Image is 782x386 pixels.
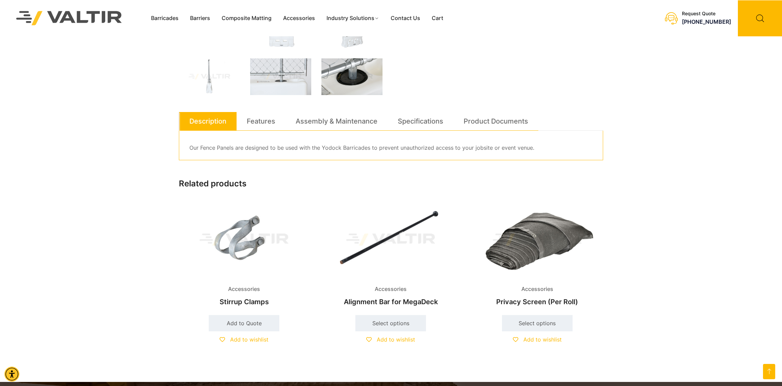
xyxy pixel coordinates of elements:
a: Barricades [145,13,184,23]
a: AccessoriesStirrup Clamps [179,201,309,310]
h2: Stirrup Clamps [179,294,309,309]
span: Add to wishlist [230,336,268,343]
a: AccessoriesAlignment Bar for MegaDeck [325,201,456,310]
div: Accessibility Menu [4,367,19,382]
a: Industry Solutions [321,13,385,23]
a: Add to cart: “Stirrup Clamps” [209,315,279,331]
a: Add to wishlist [220,336,268,343]
h2: Related products [179,179,603,189]
img: Accessories [325,201,456,279]
a: Open this option [763,364,775,379]
a: Product Documents [464,112,528,130]
img: Accessories [179,201,309,279]
a: Cart [426,13,449,23]
a: Features [247,112,275,130]
img: Accessories [472,201,602,279]
a: Composite Matting [216,13,277,23]
a: Add to wishlist [513,336,562,343]
span: Accessories [516,284,558,294]
h2: Alignment Bar for MegaDeck [325,294,456,309]
img: A vertical metal pole attached to a white base, likely for a flag or banner display. [179,58,240,95]
a: Barriers [184,13,216,23]
img: Close-up of a metal pole secured in a black base, part of a structure with a chain-link fence. [321,58,383,95]
span: Add to wishlist [377,336,415,343]
a: Description [189,112,226,130]
p: Our Fence Panels are designed to be used with the Yodock Barricades to prevent unauthorized acces... [189,143,593,153]
a: Contact Us [385,13,426,23]
a: Assembly & Maintenance [296,112,377,130]
a: call (888) 496-3625 [682,18,731,25]
div: Request Quote [682,11,731,17]
span: Accessories [223,284,265,294]
a: Specifications [398,112,443,130]
a: Select options for “Privacy Screen (Per Roll)” [502,315,573,331]
img: A close-up of a chain-link fence attached to a metal post, with a white plastic container below. [250,58,311,95]
a: Select options for “Alignment Bar for MegaDeck” [355,315,426,331]
a: AccessoriesPrivacy Screen (Per Roll) [472,201,602,310]
a: Accessories [277,13,321,23]
h2: Privacy Screen (Per Roll) [472,294,602,309]
span: Add to wishlist [523,336,562,343]
a: Add to wishlist [366,336,415,343]
span: Accessories [370,284,412,294]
